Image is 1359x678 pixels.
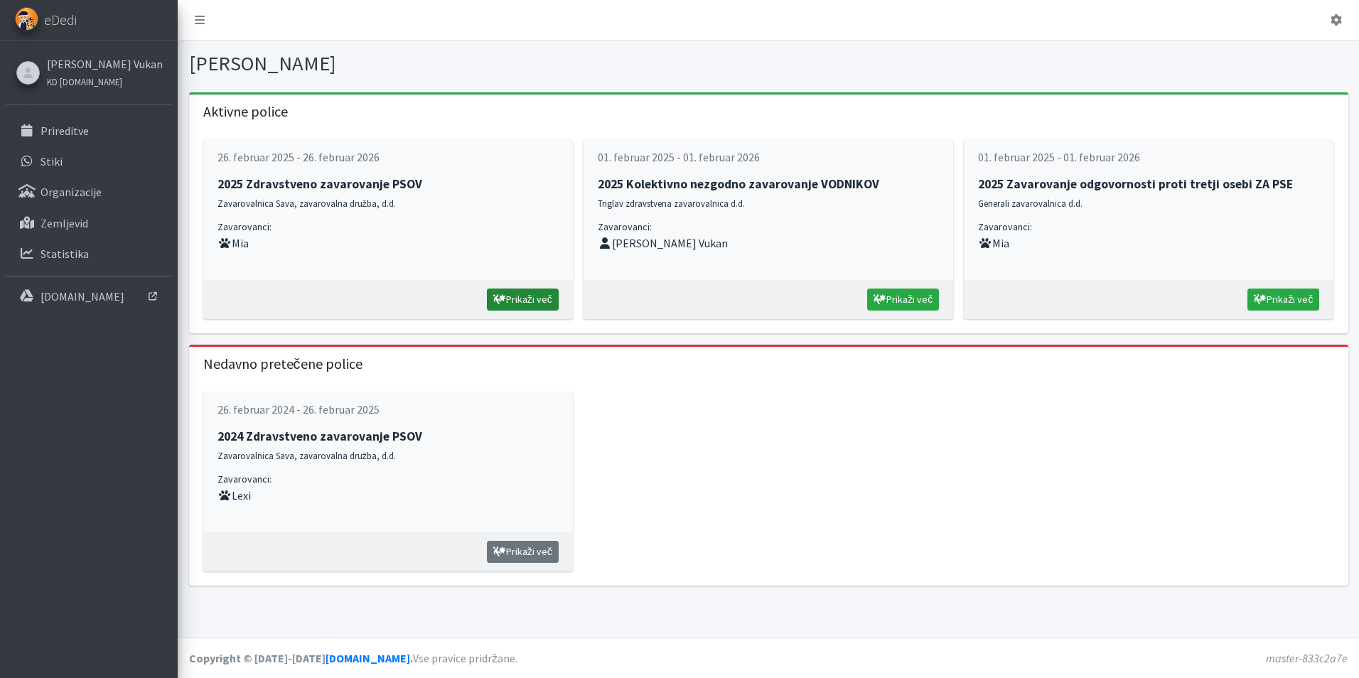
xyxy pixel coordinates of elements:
h5: Nedavno pretečene police [189,347,1348,381]
h5: Aktivne police [189,95,1348,129]
a: KD [DOMAIN_NAME] [47,72,163,90]
p: 01. februar 2025 - 01. februar 2026 [598,149,939,166]
strong: 2025 Kolektivno nezgodno zavarovanje VODNIKOV [598,176,879,192]
p: Zavarovanci: [217,472,559,487]
li: Mia [217,235,559,252]
a: Stiki [6,147,172,176]
li: [PERSON_NAME] Vukan [598,235,939,252]
strong: Copyright © [DATE]-[DATE] . [189,651,413,665]
p: 01. februar 2025 - 01. februar 2026 [978,149,1319,166]
li: Lexi [217,487,559,504]
a: Statistika [6,240,172,268]
li: Mia [978,235,1319,252]
small: Zavarovalnica Sava, zavarovalna družba, d.d. [217,450,396,461]
strong: 2025 Zdravstveno zavarovanje PSOV [217,176,422,192]
a: Prikaži več [487,289,559,311]
p: Zemljevid [41,216,88,230]
p: [DOMAIN_NAME] [41,289,124,303]
a: [DOMAIN_NAME] [6,282,172,311]
a: Prikaži več [867,289,939,311]
small: Generali zavarovalnica d.d. [978,198,1083,209]
small: Triglav zdravstvena zavarovalnica d.d. [598,198,745,209]
small: Zavarovalnica Sava, zavarovalna družba, d.d. [217,198,396,209]
em: master-833c2a7e [1266,651,1348,665]
h1: [PERSON_NAME] [189,51,763,76]
span: eDedi [44,9,77,31]
strong: 2024 Zdravstveno zavarovanje PSOV [217,429,422,444]
p: Zavarovanci: [598,220,939,235]
a: [DOMAIN_NAME] [326,651,410,665]
p: Zavarovanci: [217,220,559,235]
footer: Vse pravice pridržane. [178,637,1359,678]
p: Prireditve [41,124,89,138]
p: Zavarovanci: [978,220,1319,235]
a: Prikaži več [487,541,559,563]
p: 26. februar 2025 - 26. februar 2026 [217,149,559,166]
p: Stiki [41,154,63,168]
p: Statistika [41,247,89,261]
strong: 2025 Zavarovanje odgovornosti proti tretji osebi ZA PSE [978,176,1293,192]
a: Organizacije [6,178,172,206]
a: Zemljevid [6,209,172,237]
a: Prireditve [6,117,172,145]
p: 26. februar 2024 - 26. februar 2025 [217,401,559,418]
a: Prikaži več [1247,289,1319,311]
a: [PERSON_NAME] Vukan [47,55,163,72]
img: eDedi [15,7,38,31]
p: Organizacije [41,185,102,199]
small: KD [DOMAIN_NAME] [47,76,122,87]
